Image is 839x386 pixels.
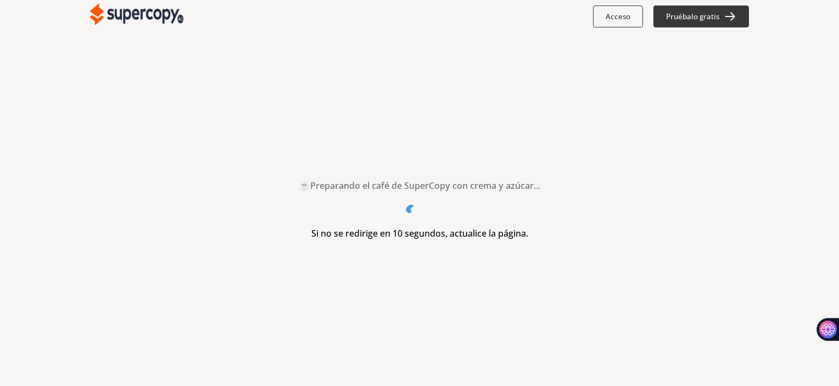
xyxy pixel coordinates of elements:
font: ☕Preparando el café de SuperCopy con crema y azúcar... [299,180,540,192]
font: Pruébalo gratis [666,12,719,21]
img: Cerca [90,3,183,25]
button: Acceso [593,5,643,27]
button: Pruébalo gratis [653,5,749,27]
font: Acceso [606,12,630,21]
font: Si no se redirige en 10 segundos, actualice la página. [311,227,528,239]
